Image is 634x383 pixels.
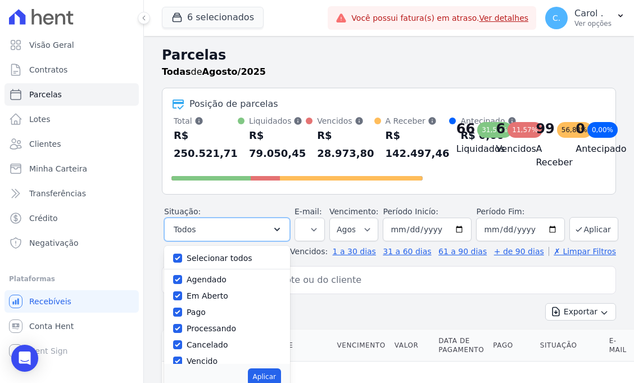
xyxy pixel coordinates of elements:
[574,8,612,19] p: Carol .
[329,207,378,216] label: Vencimento:
[164,218,290,241] button: Todos
[576,120,585,138] div: 0
[494,247,544,256] a: + de 90 dias
[351,12,528,24] span: Você possui fatura(s) em atraso.
[476,206,565,218] label: Período Fim:
[536,142,558,169] h4: A Receber
[496,142,518,156] h4: Vencidos
[29,64,67,75] span: Contratos
[386,127,450,163] div: R$ 142.497,46
[29,213,58,224] span: Crédito
[536,2,634,34] button: C. Carol . Ver opções
[434,330,488,362] th: Data de Pagamento
[317,115,374,127] div: Vencidos
[383,207,438,216] label: Período Inicío:
[488,330,535,362] th: Pago
[29,89,62,100] span: Parcelas
[295,207,322,216] label: E-mail:
[456,120,475,138] div: 66
[187,340,228,349] label: Cancelado
[4,58,139,81] a: Contratos
[189,97,278,111] div: Posição de parcelas
[390,330,434,362] th: Valor
[569,217,618,241] button: Aplicar
[187,357,218,366] label: Vencido
[174,127,238,163] div: R$ 250.521,71
[332,330,390,362] th: Vencimento
[187,275,227,284] label: Agendado
[386,115,450,127] div: A Receber
[11,345,38,372] div: Open Intercom Messenger
[317,127,374,163] div: R$ 28.973,80
[162,66,191,77] strong: Todas
[249,127,306,163] div: R$ 79.050,45
[576,142,597,156] h4: Antecipado
[9,272,134,286] div: Plataformas
[29,138,61,150] span: Clientes
[4,207,139,229] a: Crédito
[187,291,228,300] label: Em Aberto
[4,232,139,254] a: Negativação
[164,207,201,216] label: Situação:
[162,45,616,65] h2: Parcelas
[29,188,86,199] span: Transferências
[29,237,79,249] span: Negativação
[174,115,238,127] div: Total
[4,182,139,205] a: Transferências
[258,330,332,362] th: Cliente
[187,254,252,263] label: Selecionar todos
[4,157,139,180] a: Minha Carteira
[4,83,139,106] a: Parcelas
[557,122,592,138] div: 56,88%
[438,247,487,256] a: 61 a 90 dias
[162,65,266,79] p: de
[29,321,74,332] span: Conta Hent
[553,14,560,22] span: C.
[508,122,542,138] div: 11,57%
[383,247,431,256] a: 31 a 60 dias
[333,247,376,256] a: 1 a 30 dias
[4,108,139,130] a: Lotes
[4,34,139,56] a: Visão Geral
[496,120,506,138] div: 6
[162,7,264,28] button: 6 selecionados
[479,13,528,22] a: Ver detalhes
[285,247,328,256] label: Vencidos:
[29,114,51,125] span: Lotes
[174,223,196,236] span: Todos
[456,142,478,156] h4: Liquidados
[549,247,616,256] a: ✗ Limpar Filtros
[4,315,139,337] a: Conta Hent
[162,330,258,362] th: Contrato
[202,66,266,77] strong: Agosto/2025
[574,19,612,28] p: Ver opções
[545,303,616,321] button: Exportar
[536,330,605,362] th: Situação
[29,163,87,174] span: Minha Carteira
[249,115,306,127] div: Liquidados
[187,324,236,333] label: Processando
[29,39,74,51] span: Visão Geral
[183,269,611,291] input: Buscar por nome do lote ou do cliente
[477,122,512,138] div: 31,55%
[536,120,554,138] div: 99
[4,133,139,155] a: Clientes
[587,122,618,138] div: 0,00%
[29,296,71,307] span: Recebíveis
[4,290,139,313] a: Recebíveis
[187,308,206,317] label: Pago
